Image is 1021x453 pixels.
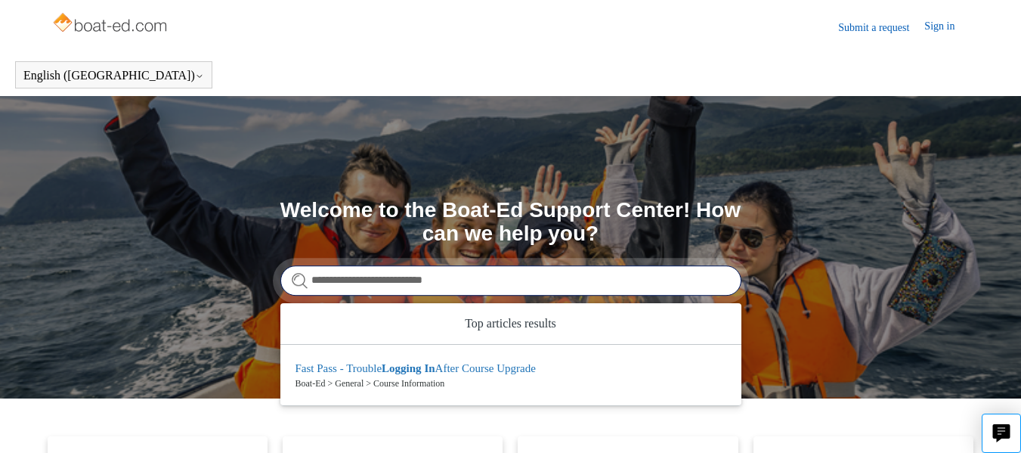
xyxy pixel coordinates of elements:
[295,362,536,377] zd-autocomplete-title-multibrand: Suggested result 1 Fast Pass - Trouble Logging In After Course Upgrade
[51,9,172,39] img: Boat-Ed Help Center home page
[280,303,741,345] zd-autocomplete-header: Top articles results
[838,20,924,36] a: Submit a request
[924,18,970,36] a: Sign in
[280,199,741,246] h1: Welcome to the Boat-Ed Support Center! How can we help you?
[295,377,726,390] zd-autocomplete-breadcrumbs-multibrand: Boat-Ed > General > Course Information
[424,362,435,374] em: In
[23,69,204,82] button: English ([GEOGRAPHIC_DATA])
[382,362,422,374] em: Logging
[280,265,741,296] input: Search
[982,414,1021,453] button: Live chat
